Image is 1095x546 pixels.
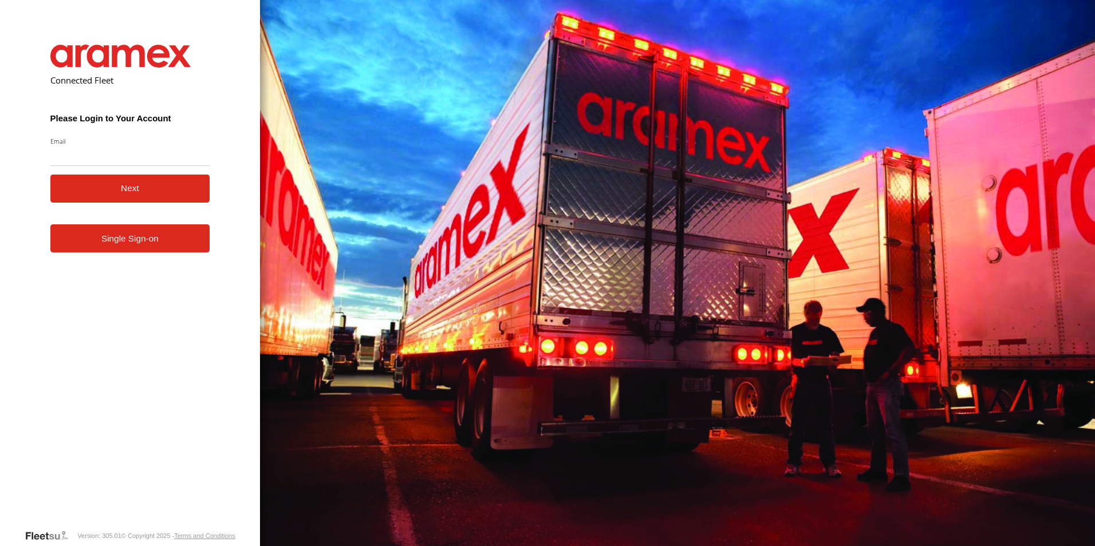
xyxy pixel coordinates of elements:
[50,74,210,86] h2: Connected Fleet
[50,137,210,145] label: Email
[121,532,235,539] div: © Copyright 2025 -
[50,45,191,68] img: Aramex
[50,113,210,123] h3: Please Login to Your Account
[50,175,210,203] button: Next
[174,532,235,539] a: Terms and Conditions
[25,530,77,541] a: Visit our Website
[77,532,121,539] div: Version: 305.01
[50,224,210,252] a: Single Sign-on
